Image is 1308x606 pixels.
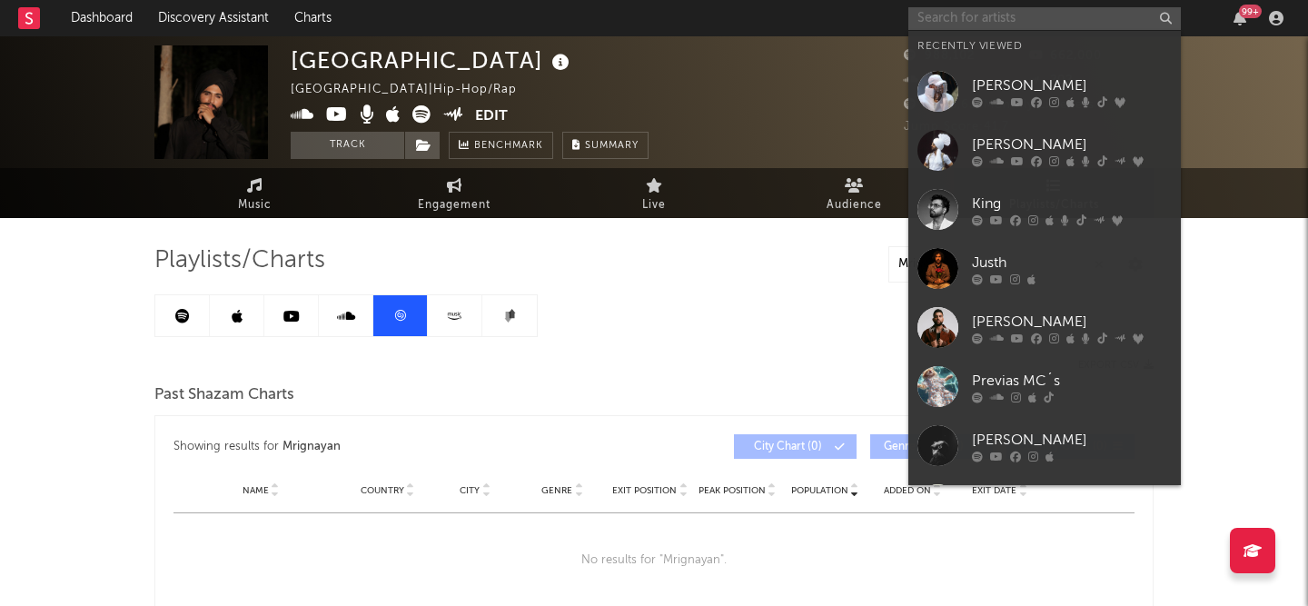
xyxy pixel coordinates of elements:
span: Past Shazam Charts [154,384,294,406]
span: Jump Score: 41.7 [904,121,1009,133]
span: Engagement [418,194,490,216]
span: Summary [585,141,639,151]
div: Recently Viewed [917,35,1172,57]
a: [PERSON_NAME] [908,475,1181,534]
div: [GEOGRAPHIC_DATA] | Hip-Hop/Rap [291,79,538,101]
a: Audience [754,168,954,218]
button: Edit [475,105,508,128]
span: Name [243,485,269,496]
span: 988,102 [904,50,975,62]
a: [PERSON_NAME] [908,416,1181,475]
div: 99 + [1239,5,1262,18]
input: Search Playlists/Charts [888,246,1115,283]
span: 2,375,637 Monthly Listeners [904,99,1095,111]
a: [PERSON_NAME] [908,62,1181,121]
span: Population [791,485,848,496]
span: Benchmark [474,135,543,157]
button: City Chart(0) [734,434,857,459]
span: City Chart ( 0 ) [746,442,829,452]
a: Benchmark [449,132,553,159]
span: Exit Position [612,485,677,496]
button: Summary [562,132,649,159]
a: Live [554,168,754,218]
span: Genre [541,485,572,496]
div: [GEOGRAPHIC_DATA] [291,45,574,75]
a: King [908,180,1181,239]
span: City [460,485,480,496]
button: Track [291,132,404,159]
span: Audience [827,194,882,216]
span: Exit Date [972,485,1016,496]
div: [PERSON_NAME] [972,311,1172,333]
a: Engagement [354,168,554,218]
a: Music [154,168,354,218]
div: [PERSON_NAME] [972,429,1172,451]
div: Previas MC´s [972,370,1172,392]
a: [PERSON_NAME] [908,298,1181,357]
div: [PERSON_NAME] [972,134,1172,155]
span: Live [642,194,666,216]
span: Genre Chart ( 0 ) [882,442,966,452]
div: Mrignayan [282,436,341,458]
span: Country [361,485,404,496]
span: 228 [904,75,947,86]
span: Music [238,194,272,216]
a: Previas MC´s [908,357,1181,416]
span: Peak Position [699,485,766,496]
button: Genre Chart(0) [870,434,993,459]
button: 99+ [1234,11,1246,25]
div: Justh [972,252,1172,273]
span: Added On [884,485,931,496]
input: Search for artists [908,7,1181,30]
a: Justh [908,239,1181,298]
div: [PERSON_NAME] [972,75,1172,96]
span: Playlists/Charts [154,250,325,272]
a: [PERSON_NAME] [908,121,1181,180]
div: Showing results for [173,434,654,459]
div: King [972,193,1172,214]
